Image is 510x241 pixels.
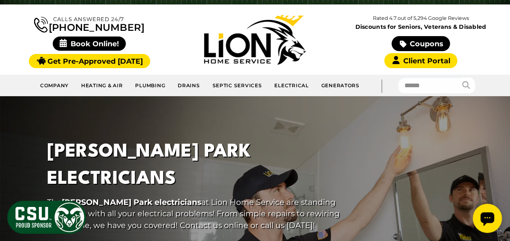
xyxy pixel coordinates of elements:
a: Client Portal [384,53,457,68]
p: The at Lion Home Service are standing by to help with all your electrical problems! From simple r... [47,196,342,231]
span: Discounts for Seniors, Veterans & Disabled [340,24,502,30]
a: Plumbing [129,78,172,93]
a: Coupons [392,36,450,51]
a: Electrical [268,78,315,93]
div: Open chat widget [3,3,32,32]
img: CSU Sponsor Badge [6,200,87,235]
a: Drains [172,78,206,93]
div: | [366,75,398,96]
a: Generators [315,78,365,93]
p: Rated 4.7 out of 5,294 Google Reviews [338,14,504,23]
a: [PHONE_NUMBER] [34,15,144,32]
img: Lion Home Service [204,15,306,65]
span: Book Online! [53,37,126,51]
a: Company [34,78,75,93]
strong: [PERSON_NAME] Park electricians [62,197,201,207]
a: Septic Services [206,78,268,93]
a: Heating & Air [75,78,129,93]
h1: [PERSON_NAME] Park Electricians [47,138,342,193]
a: Get Pre-Approved [DATE] [29,54,150,68]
